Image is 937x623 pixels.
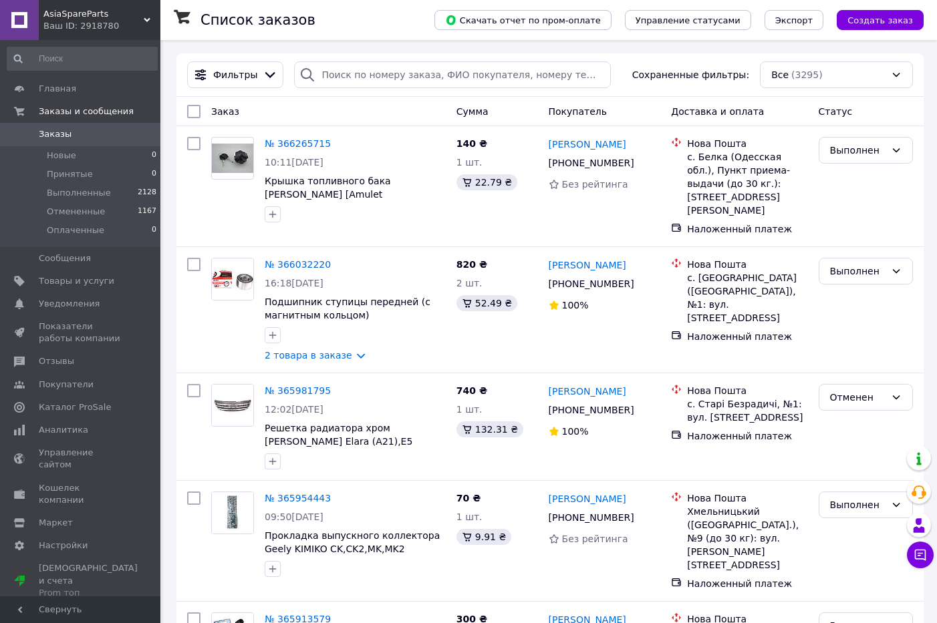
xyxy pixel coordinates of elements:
[265,157,323,168] span: 10:11[DATE]
[771,68,789,81] span: Все
[39,106,134,118] span: Заказы и сообщения
[837,10,924,30] button: Создать заказ
[687,258,807,271] div: Нова Пошта
[823,14,924,25] a: Создать заказ
[211,384,254,427] a: Фото товару
[819,106,853,117] span: Статус
[265,530,440,554] a: Прокладка выпускного коллектора Geely KIMIKO CK,CK2,MK,MK2
[687,397,807,424] div: с. Старі Безрадичі, №1: вул. [STREET_ADDRESS]
[671,106,764,117] span: Доставка и оплата
[830,390,886,405] div: Отменен
[456,174,517,190] div: 22.79 ₴
[212,144,253,174] img: Фото товару
[562,179,628,190] span: Без рейтинга
[47,224,104,236] span: Оплаченные
[847,15,913,25] span: Создать заказ
[39,587,138,599] div: Prom топ
[265,296,430,334] a: Подшипник ступицы передней (с магнитным кольцом) [PERSON_NAME] M11
[265,278,323,288] span: 16:18[DATE]
[687,429,807,443] div: Наложенный платеж
[687,577,807,590] div: Наложенный платеж
[456,278,483,288] span: 2 шт.
[39,482,124,506] span: Кошелек компании
[265,404,323,415] span: 12:02[DATE]
[39,447,124,471] span: Управление сайтом
[39,540,88,552] span: Настройки
[39,83,76,95] span: Главная
[39,298,100,310] span: Уведомления
[562,534,628,544] span: Без рейтинга
[765,10,823,30] button: Экспорт
[138,206,156,218] span: 1167
[265,511,323,522] span: 09:50[DATE]
[456,385,487,396] span: 740 ₴
[546,508,637,527] div: [PHONE_NUMBER]
[456,138,487,149] span: 140 ₴
[434,10,612,30] button: Скачать отчет по пром-оплате
[687,505,807,572] div: Хмельницький ([GEOGRAPHIC_DATA].), №9 (до 30 кг): вул. [PERSON_NAME][STREET_ADDRESS]
[211,137,254,180] a: Фото товару
[7,47,158,71] input: Поиск
[200,12,315,28] h1: Список заказов
[265,385,331,396] a: № 365981795
[39,517,73,529] span: Маркет
[39,562,138,599] span: [DEMOGRAPHIC_DATA] и счета
[546,274,637,293] div: [PHONE_NUMBER]
[775,15,813,25] span: Экспорт
[445,14,601,26] span: Скачать отчет по пром-оплате
[39,252,91,264] span: Сообщения
[687,150,807,217] div: с. Белка (Одесская обл.), Пункт приема-выдачи (до 30 кг.): [STREET_ADDRESS][PERSON_NAME]
[213,68,257,81] span: Фильтры
[687,137,807,150] div: Нова Пошта
[39,321,124,345] span: Показатели работы компании
[211,106,239,117] span: Заказ
[152,224,156,236] span: 0
[265,138,331,149] a: № 366265715
[632,68,749,81] span: Сохраненные фильтры:
[265,423,412,447] a: Решетка радиатора хром [PERSON_NAME] Elara (A21),E5
[138,187,156,199] span: 2128
[456,421,523,437] div: 132.31 ₴
[830,497,886,512] div: Выполнен
[211,491,254,534] a: Фото товару
[39,355,74,367] span: Отзывы
[907,542,934,568] button: Чат с покупателем
[687,491,807,505] div: Нова Пошта
[549,258,626,272] a: [PERSON_NAME]
[152,168,156,180] span: 0
[456,511,483,522] span: 1 шт.
[47,150,76,162] span: Новые
[456,404,483,415] span: 1 шт.
[212,385,253,426] img: Фото товару
[687,271,807,325] div: с. [GEOGRAPHIC_DATA] ([GEOGRAPHIC_DATA]), №1: вул. [STREET_ADDRESS]
[39,401,111,413] span: Каталог ProSale
[636,15,741,25] span: Управление статусами
[687,222,807,236] div: Наложенный платеж
[265,350,352,361] a: 2 товара в заказе
[830,264,886,278] div: Выполнен
[456,106,489,117] span: Сумма
[830,143,886,158] div: Выполнен
[625,10,751,30] button: Управление статусами
[549,492,626,505] a: [PERSON_NAME]
[47,187,111,199] span: Выполненные
[43,8,144,20] span: AsiaSpareParts
[211,258,254,300] a: Фото товару
[47,168,93,180] span: Принятые
[562,426,589,437] span: 100%
[39,128,72,140] span: Заказы
[212,492,253,534] img: Фото товару
[47,206,105,218] span: Отмененные
[43,20,160,32] div: Ваш ID: 2918780
[562,300,589,310] span: 100%
[546,401,637,419] div: [PHONE_NUMBER]
[456,259,487,270] span: 820 ₴
[265,493,331,503] a: № 365954443
[546,154,637,172] div: [PHONE_NUMBER]
[265,176,422,240] a: Крышка топливного бака [PERSON_NAME] [Amulet 1.5/1.6]*Eastar]*[Forza 1.5]*[[PERSON_NAME]]*[Kimo]*...
[265,259,331,270] a: № 366032220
